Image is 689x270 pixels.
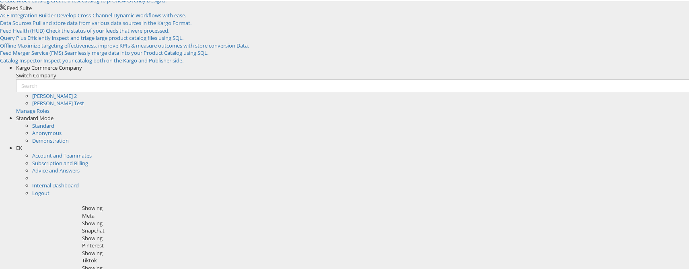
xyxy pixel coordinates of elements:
a: Standard [32,121,54,128]
a: [PERSON_NAME] Test [32,98,84,106]
span: Pull and store data from various data sources in the Kargo Format. [33,18,191,25]
a: Subscription and Billing [32,158,88,166]
span: Maximize targeting effectiveness, improve KPIs & measure outcomes with store conversion Data. [17,41,249,48]
a: Account and Teammates [32,151,92,158]
span: Develop Cross-Channel Dynamic Workflows with ease. [57,10,186,18]
span: Feed Suite [7,3,32,10]
span: Inspect your catalog both on the Kargo and Publisher side. [43,56,183,63]
a: Internal Dashboard [32,181,79,188]
a: Logout [32,188,49,195]
span: Efficiently inspect and triage large product catalog files using SQL. [27,33,183,40]
span: EK [16,143,22,150]
a: Demonstration [32,136,69,143]
a: Advice and Answers [32,166,80,173]
span: Check the status of your feeds that were processed. [46,26,169,33]
span: Standard Mode [16,113,53,120]
a: [PERSON_NAME] 2 [32,91,77,98]
a: Manage Roles [16,106,49,113]
a: Anonymous [32,128,62,135]
span: Kargo Commerce Company [16,63,82,70]
span: Seamlessly merge data into your Product Catalog using SQL. [64,48,208,55]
